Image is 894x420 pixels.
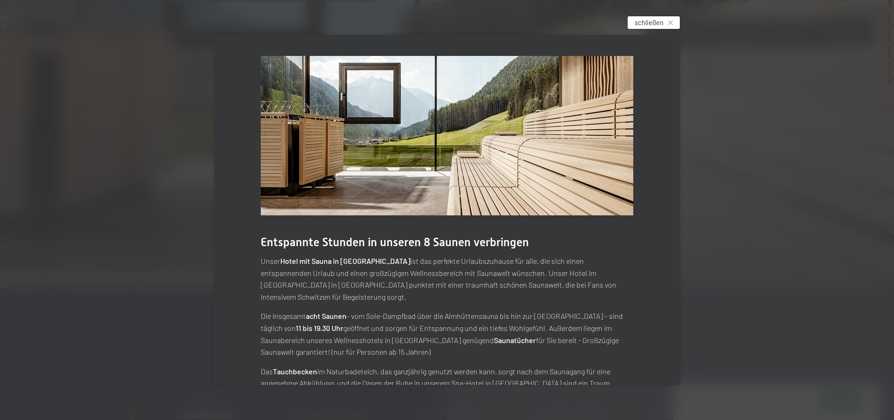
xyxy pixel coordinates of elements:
strong: Tauchbecken [273,367,317,376]
strong: Saunatücher [494,336,536,344]
strong: acht Saunen [306,311,346,320]
img: Wellnesshotels - Sauna - Entspannung - Ahrntal [261,56,633,215]
p: Die insgesamt – vom Sole-Dampfbad über die Almhüttensauna bis hin zur [GEOGRAPHIC_DATA] – sind tä... [261,310,633,358]
p: Das im Naturbadeteich, das ganzjährig genutzt werden kann, sorgt nach dem Saunagang für eine ange... [261,365,633,389]
span: Entspannte Stunden in unseren 8 Saunen verbringen [261,235,529,249]
strong: 11 bis 19.30 Uhr [296,324,343,332]
span: schließen [635,18,664,28]
p: Unser ist das perfekte Urlaubszuhause für alle, die sich einen entspannenden Urlaub und einen gro... [261,255,633,303]
strong: Hotel mit Sauna in [GEOGRAPHIC_DATA] [280,256,410,265]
